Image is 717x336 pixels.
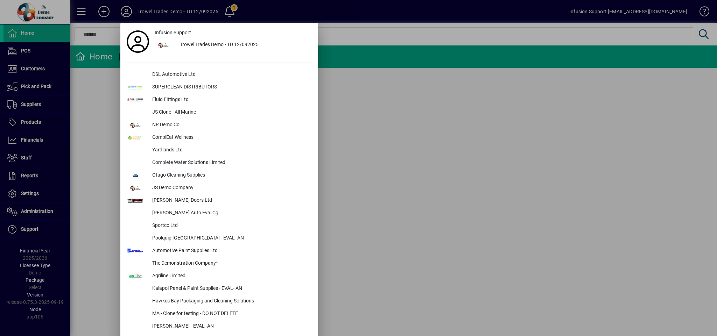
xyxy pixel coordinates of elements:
[147,169,315,182] div: Otago Cleaning Supplies
[147,232,315,245] div: Poolquip [GEOGRAPHIC_DATA] - EVAL -AN
[152,39,315,51] button: Trowel Trades Demo - TD 12/092025
[124,270,315,283] button: Agriline Limited
[124,283,315,295] button: Kaiapoi Panel & Paint Supplies - EVAL- AN
[124,35,152,48] a: Profile
[147,144,315,157] div: Yardlands Ltd
[147,270,315,283] div: Agriline Limited
[147,81,315,94] div: SUPERCLEAN DISTRIBUTORS
[124,94,315,106] button: Fluid Fittings Ltd
[124,320,315,333] button: [PERSON_NAME] - EVAL -AN
[147,106,315,119] div: JS Clone - All Marine
[124,220,315,232] button: Sportco Ltd
[124,194,315,207] button: [PERSON_NAME] Doors Ltd
[124,144,315,157] button: Yardlands Ltd
[124,81,315,94] button: SUPERCLEAN DISTRIBUTORS
[147,182,315,194] div: JS Demo Company
[124,207,315,220] button: [PERSON_NAME] Auto Eval Cg
[124,257,315,270] button: The Demonstration Company*
[147,157,315,169] div: Complete Water Solutions Limited
[147,69,315,81] div: DSL Automotive Ltd
[124,157,315,169] button: Complete Water Solutions Limited
[147,194,315,207] div: [PERSON_NAME] Doors Ltd
[124,295,315,308] button: Hawkes Bay Packaging and Cleaning Solutions
[124,232,315,245] button: Poolquip [GEOGRAPHIC_DATA] - EVAL -AN
[124,69,315,81] button: DSL Automotive Ltd
[147,207,315,220] div: [PERSON_NAME] Auto Eval Cg
[124,106,315,119] button: JS Clone - All Marine
[124,182,315,194] button: JS Demo Company
[155,29,191,36] span: Infusion Support
[152,26,315,39] a: Infusion Support
[147,220,315,232] div: Sportco Ltd
[147,295,315,308] div: Hawkes Bay Packaging and Cleaning Solutions
[124,245,315,257] button: Automotive Paint Supplies Ltd
[147,245,315,257] div: Automotive Paint Supplies Ltd
[147,257,315,270] div: The Demonstration Company*
[124,169,315,182] button: Otago Cleaning Supplies
[147,283,315,295] div: Kaiapoi Panel & Paint Supplies - EVAL- AN
[147,320,315,333] div: [PERSON_NAME] - EVAL -AN
[124,131,315,144] button: ComplEat Wellness
[174,39,315,51] div: Trowel Trades Demo - TD 12/092025
[147,119,315,131] div: NR Demo Co
[147,131,315,144] div: ComplEat Wellness
[147,94,315,106] div: Fluid Fittings Ltd
[124,119,315,131] button: NR Demo Co
[147,308,315,320] div: MA - Clone for testing - DO NOT DELETE
[124,308,315,320] button: MA - Clone for testing - DO NOT DELETE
